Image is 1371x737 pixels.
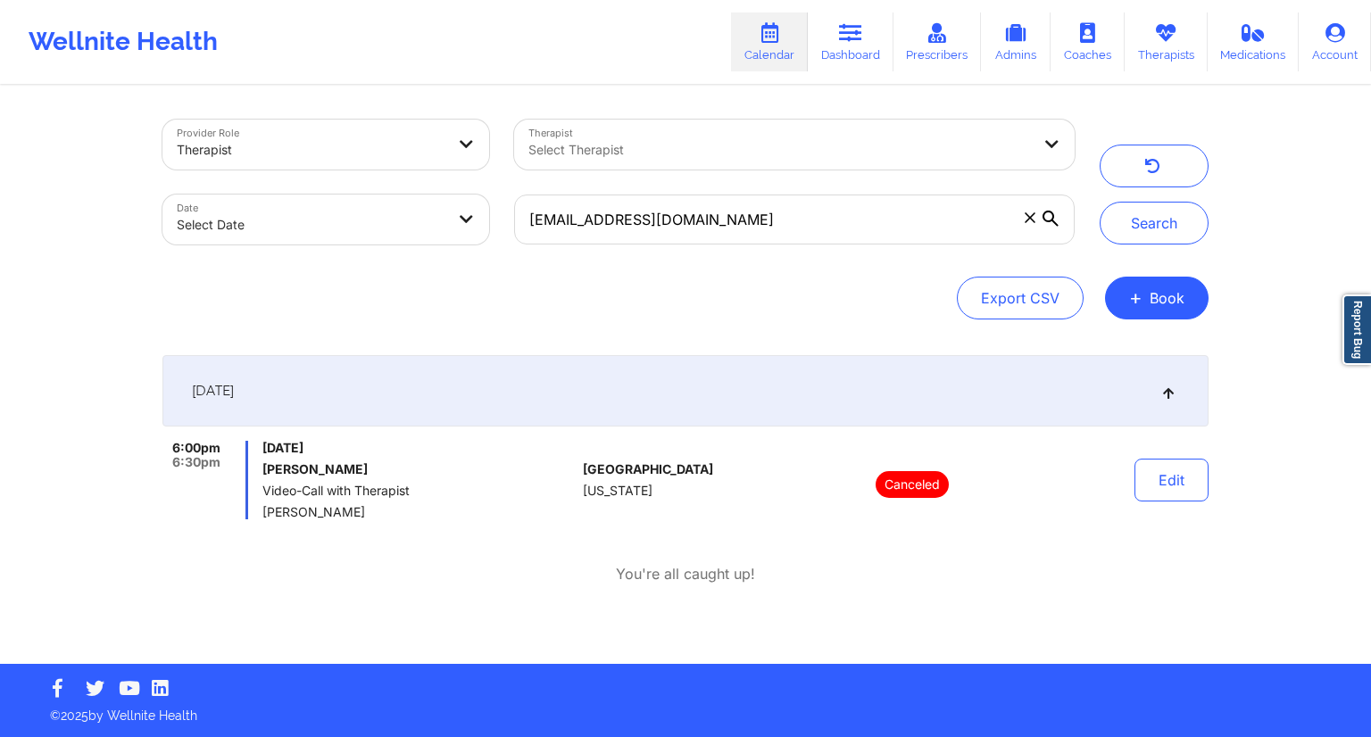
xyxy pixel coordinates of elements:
[1129,293,1142,302] span: +
[1342,294,1371,365] a: Report Bug
[172,455,220,469] span: 6:30pm
[1105,277,1209,319] button: +Book
[262,484,576,498] span: Video-Call with Therapist
[1299,12,1371,71] a: Account
[893,12,982,71] a: Prescribers
[1208,12,1300,71] a: Medications
[1100,202,1209,244] button: Search
[583,484,652,498] span: [US_STATE]
[876,471,949,498] p: Canceled
[731,12,808,71] a: Calendar
[981,12,1051,71] a: Admins
[1134,459,1209,501] button: Edit
[808,12,893,71] a: Dashboard
[37,694,1334,725] p: © 2025 by Wellnite Health
[616,564,755,584] p: You're all caught up!
[172,441,220,455] span: 6:00pm
[192,382,234,400] span: [DATE]
[177,205,445,244] div: Select Date
[262,505,576,519] span: [PERSON_NAME]
[583,462,713,476] span: [GEOGRAPHIC_DATA]
[262,441,576,455] span: [DATE]
[1125,12,1208,71] a: Therapists
[514,195,1075,244] input: Search by patient email
[262,462,576,476] h6: [PERSON_NAME]
[177,130,445,170] div: Therapist
[957,277,1084,319] button: Export CSV
[1051,12,1125,71] a: Coaches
